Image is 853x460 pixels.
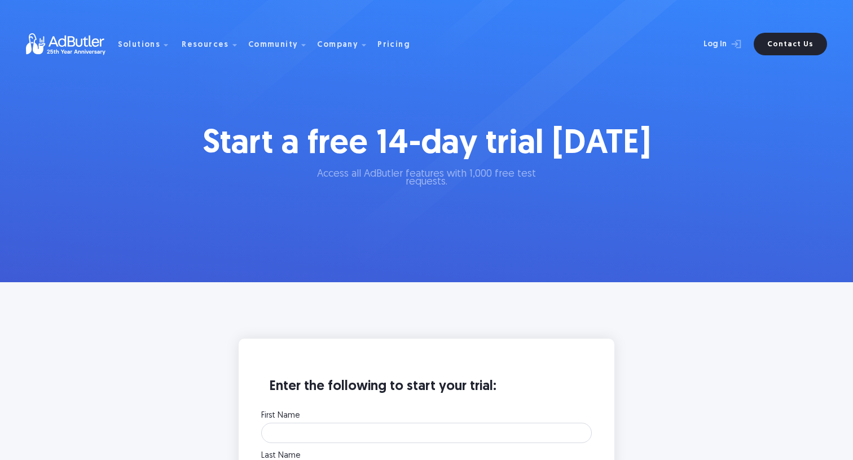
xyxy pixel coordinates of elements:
h3: Enter the following to start your trial: [261,378,592,406]
a: Contact Us [754,33,827,55]
a: Pricing [377,39,419,49]
div: Community [248,26,315,62]
a: Log In [674,33,747,55]
div: Solutions [118,41,161,49]
div: Solutions [118,26,178,62]
div: Company [317,26,375,62]
label: First Name [261,412,592,420]
div: Community [248,41,298,49]
p: Access all AdButler features with 1,000 free test requests. [300,170,553,186]
div: Resources [182,26,246,62]
div: Pricing [377,41,410,49]
div: Resources [182,41,229,49]
label: Last Name [261,452,592,460]
div: Company [317,41,358,49]
h1: Start a free 14-day trial [DATE] [199,124,654,165]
